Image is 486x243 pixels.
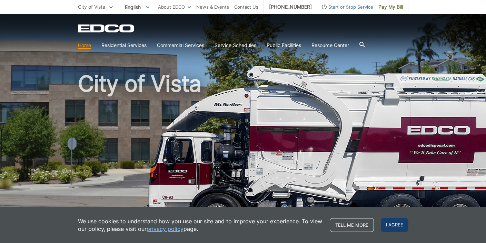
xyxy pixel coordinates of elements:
a: Contact Us [234,3,258,11]
h1: City of Vista [78,73,408,224]
a: privacy policy [147,225,184,233]
a: About EDCO [158,3,191,11]
span: Pay My Bill [378,3,403,11]
p: We use cookies to understand how you use our site and to improve your experience. To view our pol... [78,217,323,233]
a: Tell me more [330,218,374,232]
span: I agree [381,218,408,232]
a: Resource Center [311,41,349,49]
a: Residential Services [101,41,147,49]
a: Public Facilities [267,41,301,49]
a: News & Events [196,3,229,11]
a: Home [78,41,91,49]
span: English [120,1,155,13]
a: EDCD logo. Return to the homepage. [78,24,135,32]
span: City of Vista [78,4,105,10]
a: Commercial Services [157,41,204,49]
a: Service Schedules [215,41,256,49]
